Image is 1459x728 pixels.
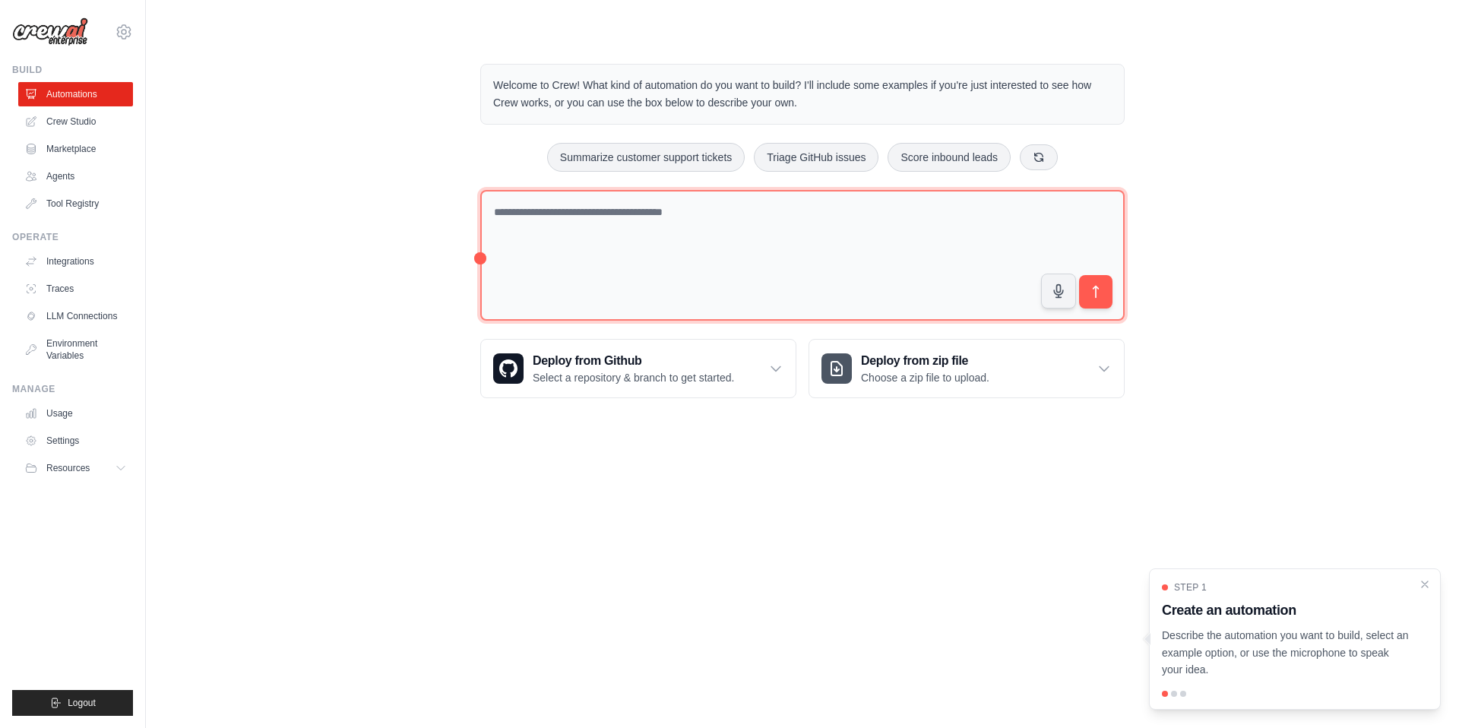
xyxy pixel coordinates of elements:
[18,304,133,328] a: LLM Connections
[1174,581,1207,593] span: Step 1
[12,17,88,46] img: Logo
[12,383,133,395] div: Manage
[1162,600,1410,621] h3: Create an automation
[18,429,133,453] a: Settings
[1162,627,1410,679] p: Describe the automation you want to build, select an example option, or use the microphone to spe...
[18,109,133,134] a: Crew Studio
[18,331,133,368] a: Environment Variables
[533,370,734,385] p: Select a repository & branch to get started.
[46,462,90,474] span: Resources
[1383,655,1459,728] div: チャットウィジェット
[18,164,133,188] a: Agents
[18,456,133,480] button: Resources
[888,143,1011,172] button: Score inbound leads
[18,137,133,161] a: Marketplace
[754,143,878,172] button: Triage GitHub issues
[18,277,133,301] a: Traces
[1383,655,1459,728] iframe: Chat Widget
[1419,578,1431,590] button: Close walkthrough
[12,690,133,716] button: Logout
[68,697,96,709] span: Logout
[547,143,745,172] button: Summarize customer support tickets
[861,352,989,370] h3: Deploy from zip file
[12,231,133,243] div: Operate
[493,77,1112,112] p: Welcome to Crew! What kind of automation do you want to build? I'll include some examples if you'...
[18,401,133,426] a: Usage
[861,370,989,385] p: Choose a zip file to upload.
[18,249,133,274] a: Integrations
[18,82,133,106] a: Automations
[12,64,133,76] div: Build
[533,352,734,370] h3: Deploy from Github
[18,191,133,216] a: Tool Registry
